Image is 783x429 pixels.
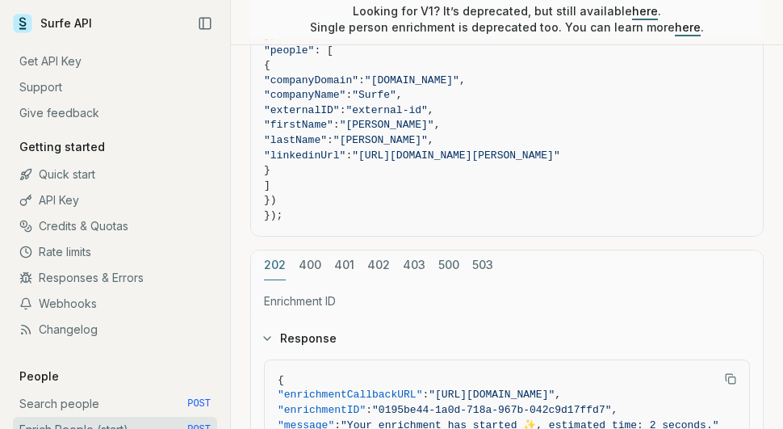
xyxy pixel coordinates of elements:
span: : [ [314,44,333,57]
button: 400 [299,250,321,280]
span: "enrichmentCallbackURL" [278,389,422,401]
a: API Key [13,187,217,213]
button: 202 [264,250,286,280]
span: , [555,389,561,401]
span: }); [264,209,283,221]
a: Get API Key [13,48,217,74]
a: Webhooks [13,291,217,317]
span: "[URL][DOMAIN_NAME][PERSON_NAME]" [352,149,559,162]
button: 403 [403,250,425,280]
button: Response [251,318,763,360]
span: "0195be44-1a0d-718a-967b-042c9d17ffd7" [372,404,611,416]
span: { [264,59,270,71]
span: ] [264,179,270,191]
p: People [13,368,65,385]
span: : [358,74,365,86]
span: "[DOMAIN_NAME]" [365,74,459,86]
a: Quick start [13,162,217,187]
span: , [428,104,434,116]
p: Getting started [13,139,111,155]
span: , [459,74,466,86]
span: "enrichmentID" [278,404,366,416]
button: 503 [472,250,493,280]
span: : [340,104,346,116]
span: } [264,164,270,176]
span: , [396,89,403,101]
span: "linkedinUrl" [264,149,345,162]
span: "companyName" [264,89,345,101]
span: , [434,119,441,131]
button: 500 [438,250,459,280]
span: : [422,389,429,401]
button: Collapse Sidebar [193,11,217,36]
span: "[PERSON_NAME]" [333,134,428,146]
button: 402 [367,250,390,280]
a: here [675,20,701,34]
a: Rate limits [13,239,217,265]
span: : [366,404,372,416]
a: Search people POST [13,391,217,417]
a: Credits & Quotas [13,213,217,239]
span: { [278,374,284,386]
span: , [611,404,618,416]
span: : [333,119,340,131]
span: "people" [264,44,314,57]
a: here [632,4,658,18]
span: "[PERSON_NAME]" [340,119,434,131]
a: Surfe API [13,11,92,36]
span: "Surfe" [352,89,396,101]
span: POST [187,397,211,410]
span: "external-id" [345,104,427,116]
a: Changelog [13,317,217,343]
span: : [345,149,352,162]
span: , [428,134,434,146]
a: Responses & Errors [13,265,217,291]
a: Give feedback [13,100,217,126]
span: "firstName" [264,119,333,131]
span: "[URL][DOMAIN_NAME]" [429,389,555,401]
span: "companyDomain" [264,74,358,86]
button: Copy Text [718,367,743,391]
a: Support [13,74,217,100]
span: "externalID" [264,104,340,116]
span: : [327,134,333,146]
span: : [345,89,352,101]
p: Enrichment ID [264,293,750,309]
span: }) [264,194,277,206]
p: Looking for V1? It’s deprecated, but still available . Single person enrichment is deprecated too... [310,3,704,36]
span: "lastName" [264,134,327,146]
button: 401 [334,250,354,280]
